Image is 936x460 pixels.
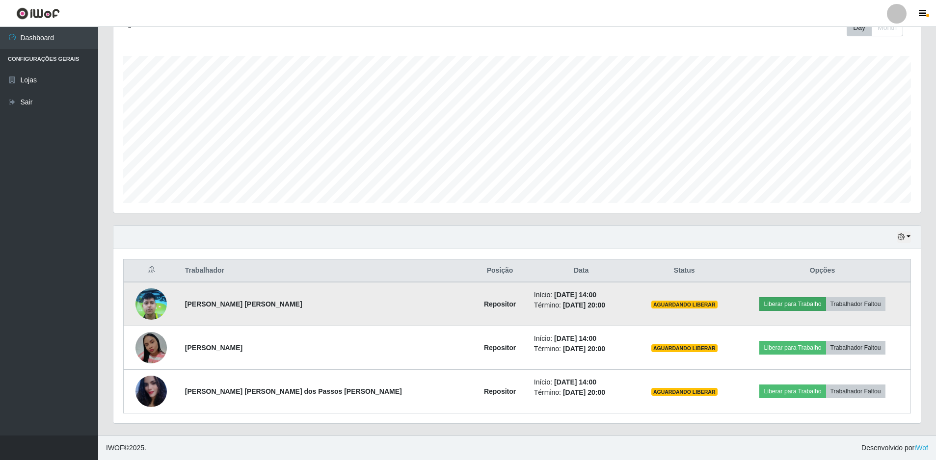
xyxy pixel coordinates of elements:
div: First group [847,19,903,36]
span: Desenvolvido por [861,443,928,453]
li: Início: [534,377,629,387]
strong: [PERSON_NAME] [PERSON_NAME] [185,300,302,308]
button: Liberar para Trabalho [759,384,826,398]
th: Status [634,259,734,282]
li: Início: [534,333,629,344]
img: 1752077085843.jpeg [135,363,167,419]
time: [DATE] 20:00 [563,388,605,396]
strong: [PERSON_NAME] [PERSON_NAME] dos Passos [PERSON_NAME] [185,387,402,395]
time: [DATE] 20:00 [563,301,605,309]
button: Liberar para Trabalho [759,341,826,355]
img: 1756127287806.jpeg [135,332,167,363]
button: Trabalhador Faltou [826,341,885,355]
li: Término: [534,300,629,310]
th: Posição [472,259,528,282]
time: [DATE] 14:00 [554,378,596,386]
span: © 2025 . [106,443,146,453]
span: IWOF [106,444,124,452]
th: Opções [734,259,910,282]
button: Month [871,19,903,36]
strong: Repositor [484,300,516,308]
li: Início: [534,290,629,300]
strong: Repositor [484,344,516,352]
a: iWof [914,444,928,452]
strong: Repositor [484,387,516,395]
img: CoreUI Logo [16,7,60,20]
time: [DATE] 14:00 [554,334,596,342]
span: AGUARDANDO LIBERAR [651,388,718,396]
li: Término: [534,344,629,354]
img: 1748462708796.jpeg [135,283,167,325]
span: AGUARDANDO LIBERAR [651,301,718,308]
button: Day [847,19,872,36]
button: Trabalhador Faltou [826,384,885,398]
th: Data [528,259,635,282]
li: Término: [534,387,629,398]
button: Liberar para Trabalho [759,297,826,311]
div: Toolbar with button groups [847,19,911,36]
span: AGUARDANDO LIBERAR [651,344,718,352]
button: Trabalhador Faltou [826,297,885,311]
time: [DATE] 14:00 [554,291,596,299]
th: Trabalhador [179,259,472,282]
strong: [PERSON_NAME] [185,344,242,352]
time: [DATE] 20:00 [563,345,605,353]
